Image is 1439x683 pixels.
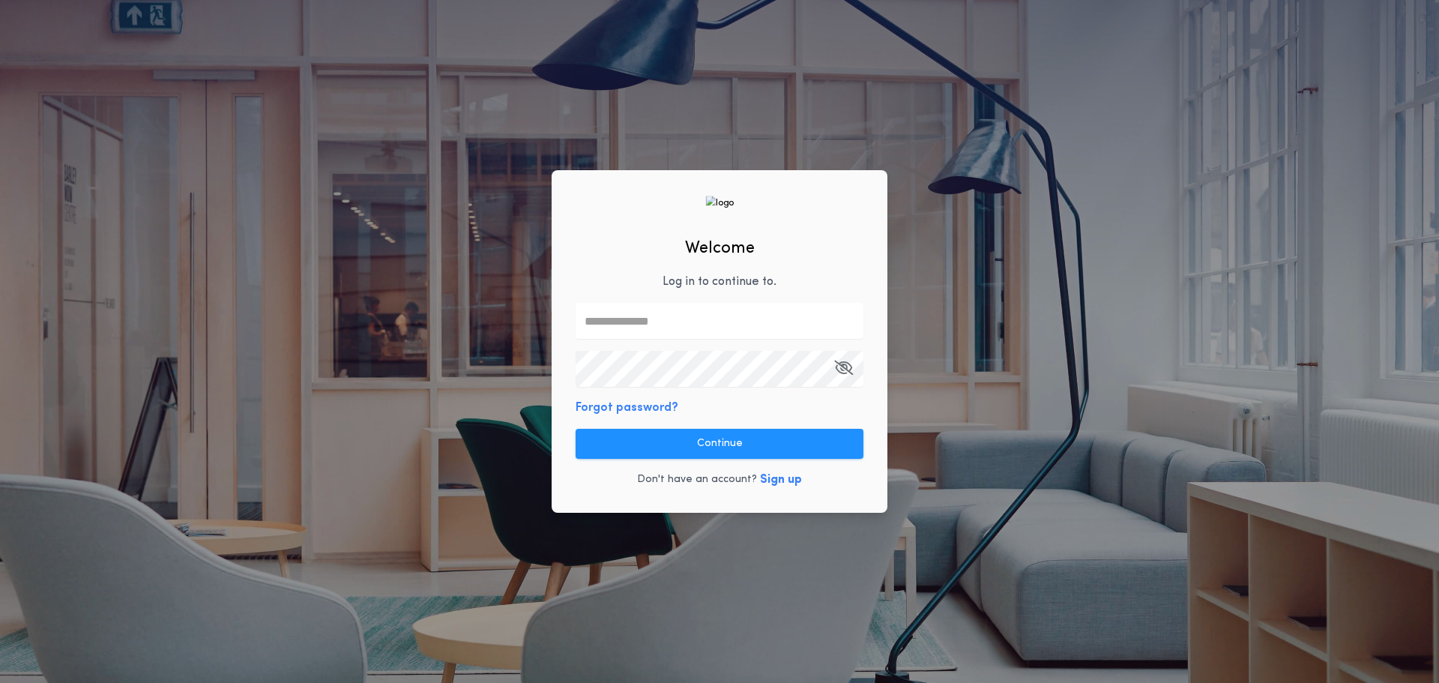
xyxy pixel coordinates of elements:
h2: Welcome [685,236,755,261]
button: Sign up [760,471,802,489]
p: Log in to continue to . [663,273,776,291]
button: Forgot password? [576,399,678,417]
button: Continue [576,429,863,459]
img: logo [705,196,734,210]
p: Don't have an account? [637,472,757,487]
